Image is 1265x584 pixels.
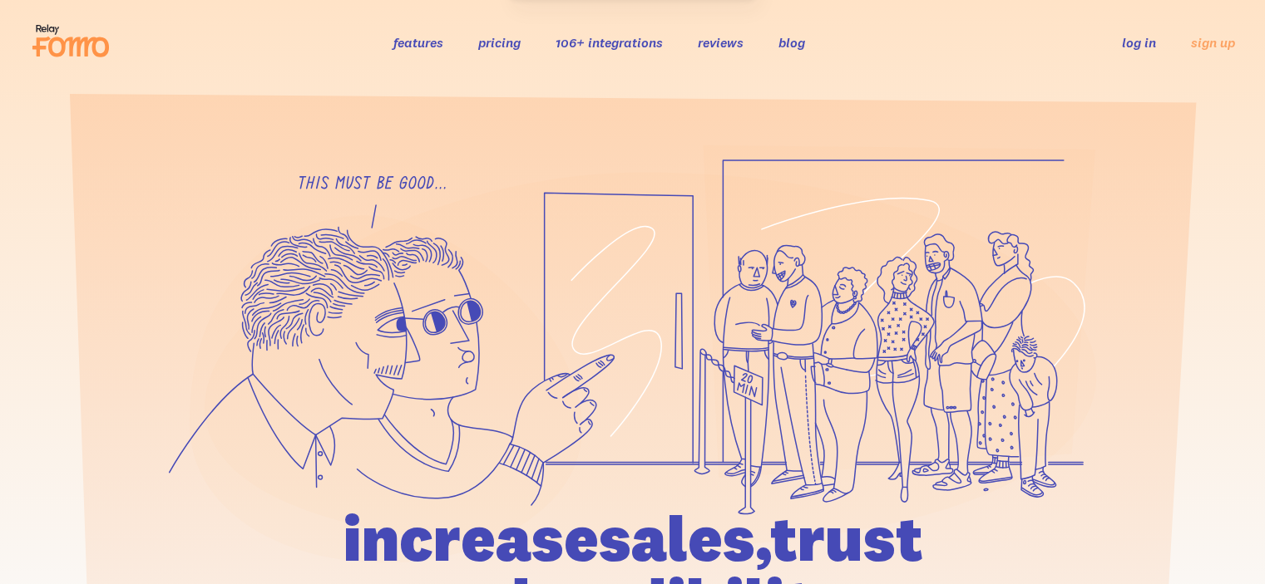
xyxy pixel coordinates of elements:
[1122,34,1156,51] a: log in
[478,34,521,51] a: pricing
[556,34,663,51] a: 106+ integrations
[393,34,443,51] a: features
[698,34,744,51] a: reviews
[1191,34,1235,52] a: sign up
[778,34,805,51] a: blog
